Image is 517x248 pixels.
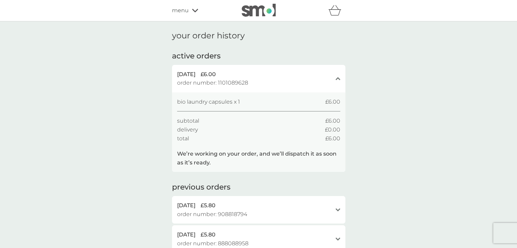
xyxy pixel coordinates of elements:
img: smol [242,4,276,17]
span: £6.00 [325,134,340,143]
span: £0.00 [325,125,340,134]
span: [DATE] [177,201,195,210]
h1: your order history [172,31,245,41]
span: £6.00 [325,98,340,106]
span: £6.00 [201,70,216,79]
span: order number: 908818794 [177,210,247,219]
span: order number: 888088958 [177,239,248,248]
span: delivery [177,125,198,134]
span: order number: 1101089628 [177,78,248,87]
h2: active orders [172,51,221,61]
span: menu [172,6,189,15]
span: total [177,134,189,143]
span: [DATE] [177,70,195,79]
span: subtotal [177,117,199,125]
h2: previous orders [172,182,230,193]
span: £6.00 [325,117,340,125]
div: basket [328,4,345,17]
span: £5.80 [201,201,216,210]
span: bio laundry capsules x 1 [177,98,240,106]
p: We’re working on your order, and we’ll dispatch it as soon as it’s ready. [177,149,340,167]
span: [DATE] [177,230,195,239]
span: £5.80 [201,230,216,239]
